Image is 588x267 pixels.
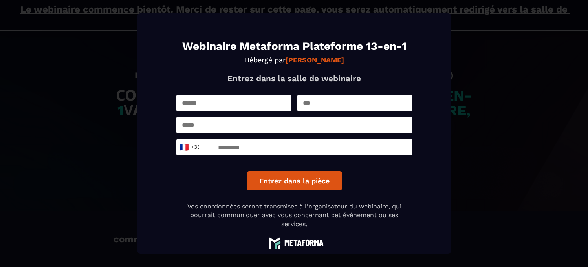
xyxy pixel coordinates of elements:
[181,142,198,153] span: +33
[176,41,412,52] h1: Webinaire Metaforma Plateforme 13-en-1
[179,142,189,153] span: 🇫🇷
[286,56,344,64] strong: [PERSON_NAME]
[200,141,205,153] input: Search for option
[265,236,324,249] img: logo
[176,56,412,64] p: Hébergé par
[176,202,412,229] p: Vos coordonnées seront transmises à l'organisateur du webinaire, qui pourrait communiquer avec vo...
[176,73,412,83] p: Entrez dans la salle de webinaire
[246,171,342,190] button: Entrez dans la pièce
[176,139,212,155] div: Search for option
